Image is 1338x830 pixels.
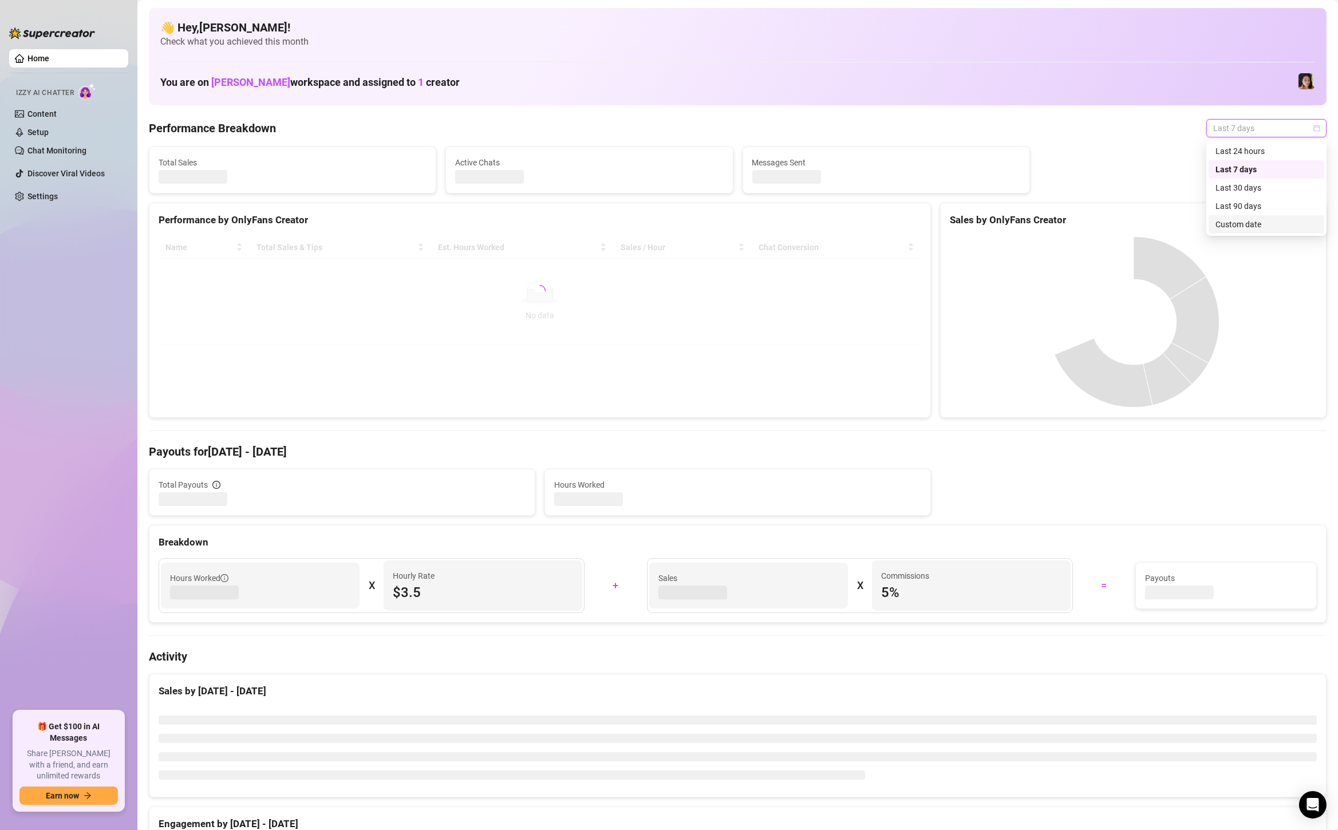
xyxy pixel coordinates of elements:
span: Messages Sent [752,156,1020,169]
span: [PERSON_NAME] [211,76,290,88]
span: Izzy AI Chatter [16,88,74,98]
span: arrow-right [84,792,92,800]
img: Luna [1298,73,1315,89]
div: Last 90 days [1215,200,1317,212]
span: Total Payouts [159,479,208,491]
span: Earn now [46,791,79,800]
img: AI Chatter [78,83,96,100]
button: Earn nowarrow-right [19,786,118,805]
span: info-circle [212,481,220,489]
h4: Performance Breakdown [149,120,276,136]
span: Share [PERSON_NAME] with a friend, and earn unlimited rewards [19,748,118,782]
span: Active Chats [455,156,723,169]
span: calendar [1313,125,1320,132]
span: Total Sales [159,156,427,169]
a: Content [27,109,57,118]
span: info-circle [220,574,228,582]
span: Last 7 days [1213,120,1320,137]
div: Last 30 days [1209,179,1324,197]
div: Open Intercom Messenger [1299,791,1327,819]
span: Payouts [1145,572,1307,584]
div: Breakdown [159,535,1317,550]
div: Sales by [DATE] - [DATE] [159,683,1317,699]
span: Hours Worked [170,572,228,584]
a: Settings [27,192,58,201]
span: 1 [418,76,424,88]
div: Last 24 hours [1209,142,1324,160]
span: 🎁 Get $100 in AI Messages [19,721,118,744]
span: loading [534,285,546,297]
a: Setup [27,128,49,137]
div: X [369,576,374,595]
article: Commissions [881,570,929,582]
span: Check what you achieved this month [160,35,1315,48]
h4: Activity [149,649,1327,665]
article: Hourly Rate [393,570,435,582]
div: Last 7 days [1209,160,1324,179]
div: Last 7 days [1215,163,1317,176]
h4: 👋 Hey, [PERSON_NAME] ! [160,19,1315,35]
div: X [857,576,863,595]
a: Chat Monitoring [27,146,86,155]
div: + [591,576,640,595]
h1: You are on workspace and assigned to creator [160,76,460,89]
div: = [1080,576,1128,595]
h4: Payouts for [DATE] - [DATE] [149,444,1327,460]
div: Sales by OnlyFans Creator [950,212,1317,228]
span: Sales [658,572,839,584]
div: Custom date [1209,215,1324,234]
img: logo-BBDzfeDw.svg [9,27,95,39]
a: Home [27,54,49,63]
div: Last 30 days [1215,181,1317,194]
span: Hours Worked [554,479,921,491]
span: $3.5 [393,583,573,602]
div: Custom date [1215,218,1317,231]
div: Last 24 hours [1215,145,1317,157]
a: Discover Viral Videos [27,169,105,178]
div: Performance by OnlyFans Creator [159,212,921,228]
span: 5 % [881,583,1061,602]
div: Last 90 days [1209,197,1324,215]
